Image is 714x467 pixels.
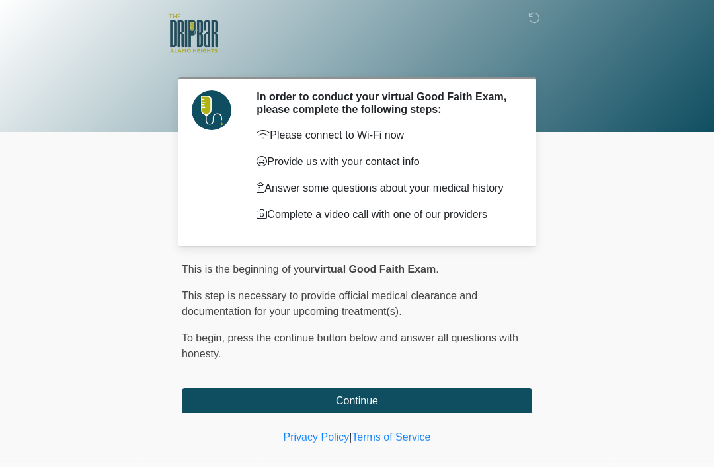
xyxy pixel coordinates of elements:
p: Complete a video call with one of our providers [257,207,512,223]
strong: virtual Good Faith Exam [314,264,436,275]
a: | [349,431,352,443]
a: Terms of Service [352,431,430,443]
p: Please connect to Wi-Fi now [257,127,512,143]
a: Privacy Policy [284,431,350,443]
p: Provide us with your contact info [257,154,512,170]
span: press the continue button below and answer all questions with honesty. [182,332,518,359]
img: Agent Avatar [192,90,231,130]
h2: In order to conduct your virtual Good Faith Exam, please complete the following steps: [257,90,512,116]
span: This is the beginning of your [182,264,314,275]
button: Continue [182,388,532,413]
span: . [436,264,438,275]
span: This step is necessary to provide official medical clearance and documentation for your upcoming ... [182,290,477,317]
img: The DRIPBaR - Alamo Heights Logo [169,10,218,57]
p: Answer some questions about your medical history [257,180,512,196]
span: To begin, [182,332,227,343]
